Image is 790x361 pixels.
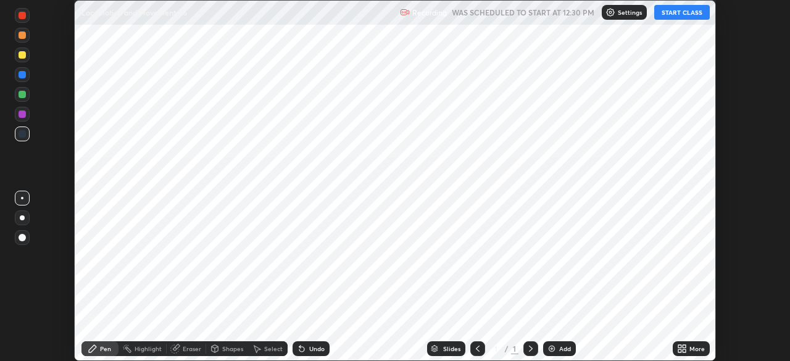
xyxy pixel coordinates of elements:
p: Locomotion and Movement - 6 [81,7,187,17]
div: Highlight [135,346,162,352]
div: Slides [443,346,460,352]
img: recording.375f2c34.svg [400,7,410,17]
div: Eraser [183,346,201,352]
p: Recording [412,8,447,17]
div: Select [264,346,283,352]
div: Undo [309,346,325,352]
div: 1 [490,345,502,352]
div: Shapes [222,346,243,352]
img: add-slide-button [547,344,557,354]
h5: WAS SCHEDULED TO START AT 12:30 PM [452,7,594,18]
button: START CLASS [654,5,710,20]
div: Pen [100,346,111,352]
div: / [505,345,509,352]
div: Add [559,346,571,352]
div: More [689,346,705,352]
div: 1 [511,343,518,354]
img: class-settings-icons [605,7,615,17]
p: Settings [618,9,642,15]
